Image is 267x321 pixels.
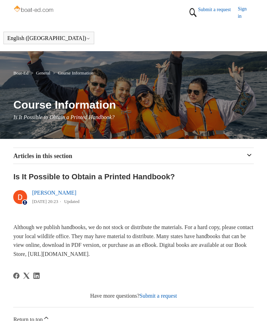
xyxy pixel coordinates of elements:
a: Boat-Ed [13,70,28,76]
span: Although we publish handbooks, we do not stock or distribute the materials. For a hard copy, plea... [13,224,253,257]
a: Course Information [58,70,94,76]
a: Submit a request [139,293,177,299]
div: Have more questions? [13,292,253,300]
a: X Corp [23,273,30,279]
a: [PERSON_NAME] [32,190,76,196]
li: Boat-Ed [13,70,30,76]
li: General [30,70,51,76]
a: LinkedIn [33,273,40,279]
img: Boat-Ed Help Center home page [13,4,55,15]
span: Articles in this section [13,152,72,159]
span: Is It Possible to Obtain a Printed Handbook? [13,114,114,120]
time: 2024-03-01T20:23:19Z [32,199,58,204]
h1: Course Information [13,96,253,113]
a: Facebook [13,273,19,279]
svg: Share this page on LinkedIn [33,273,40,279]
a: General [36,70,50,76]
a: Sign in [238,5,254,20]
img: 01HZPCYTXV3JW8MJV9VD7EMK0H [188,5,198,20]
svg: Share this page on X Corp [23,273,30,279]
a: Submit a request [198,6,238,13]
button: English ([GEOGRAPHIC_DATA]) [7,35,90,41]
li: Updated [64,199,79,204]
svg: Share this page on Facebook [13,273,19,279]
h2: Is It Possible to Obtain a Printed Handbook? [13,171,253,182]
li: Course Information [51,70,94,76]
